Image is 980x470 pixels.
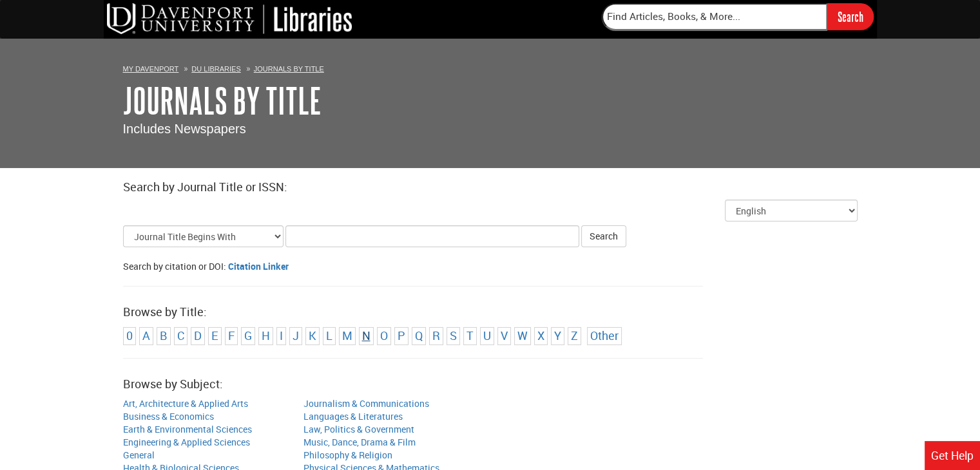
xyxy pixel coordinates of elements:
[177,328,184,343] a: Browse by C
[571,328,578,343] a: Browse by Z
[429,327,443,345] li: Browse by letter
[191,65,240,73] a: DU Libraries
[362,328,370,343] a: Browse by N
[123,449,155,461] a: General
[123,436,250,448] a: Engineering & Applied Sciences
[398,328,405,343] a: Browse by P
[123,423,252,435] a: Earth & Environmental Sciences
[305,327,320,345] li: Browse by letter
[323,327,336,345] li: Browse by letter
[241,327,255,345] li: Browse by letter
[590,328,619,343] a: Browse by other
[534,327,548,345] li: Browse by letter
[194,328,202,343] a: Browse by D
[126,328,133,343] a: Browse by 0
[262,328,270,343] a: Browse by H
[412,327,426,345] li: Browse by letter
[551,327,564,345] li: Browse by letter
[602,3,827,30] input: Find Articles, Books, & More...
[466,328,474,343] a: Browse by T
[517,328,528,343] a: Browse by W
[925,441,980,470] a: Get Help
[447,327,460,345] li: Browse by letter
[225,327,238,345] li: Browse by letter
[142,328,150,343] a: Browse by A
[303,436,416,448] a: Music, Dance, Drama & Film
[191,327,205,345] li: Browse by letter
[208,327,222,345] li: Browse by letter
[123,410,214,422] a: Business & Economics
[123,397,248,409] a: Art, Architecture & Applied Arts
[123,65,179,73] a: My Davenport
[463,327,477,345] li: Browse by letter
[303,397,429,409] a: Journalism & Communications
[380,328,388,343] a: Browse by O
[501,328,508,343] a: Browse by V
[123,378,858,391] h2: Browse by Subject:
[123,181,858,194] h2: Search by Journal Title or ISSN:
[244,328,252,343] a: Browse by G
[280,328,283,343] a: Browse by I
[303,449,392,461] a: Philosophy & Religion
[258,327,273,345] li: Browse by letter
[359,327,374,345] li: Browse by letter
[326,328,332,343] a: Browse by L
[211,328,218,343] a: Browse by E
[303,410,403,422] a: Languages & Literatures
[228,328,235,343] a: Browse by F
[123,80,322,120] a: Journals By Title
[123,120,858,138] p: Includes Newspapers
[432,328,440,343] a: Browse by R
[377,327,391,345] li: Browse by letter
[160,328,168,343] a: Browse by B
[157,327,171,345] li: Browse by letter
[450,328,457,343] a: Browse by S
[303,423,414,435] a: Law, Politics & Government
[123,260,226,272] span: Search by citation or DOI:
[107,3,352,34] img: DU Libraries
[228,260,289,272] a: Citation Linker
[289,327,302,345] li: Browse by letter
[276,327,286,345] li: Browse by letter
[309,328,316,343] a: Browse by K
[123,306,858,319] h2: Browse by Title:
[123,327,136,345] li: Browse by letter
[342,328,352,343] a: Browse by M
[827,3,874,30] input: Search
[514,327,531,345] li: Browse by letter
[581,225,626,247] button: Search
[415,328,423,343] a: Browse by Q
[537,328,544,343] a: Browse by X
[293,328,299,343] a: Browse by J
[254,65,324,73] a: Journals By Title
[497,327,511,345] li: Browse by letter
[480,327,494,345] li: Browse by letter
[123,62,858,75] ol: Breadcrumbs
[139,327,153,345] li: Browse by letter
[483,328,491,343] a: Browse by U
[554,328,561,343] a: Browse by Y
[174,327,187,345] li: Browse by letter
[394,327,408,345] li: Browse by letter
[568,327,581,345] li: Browse by letter
[339,327,356,345] li: Browse by letter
